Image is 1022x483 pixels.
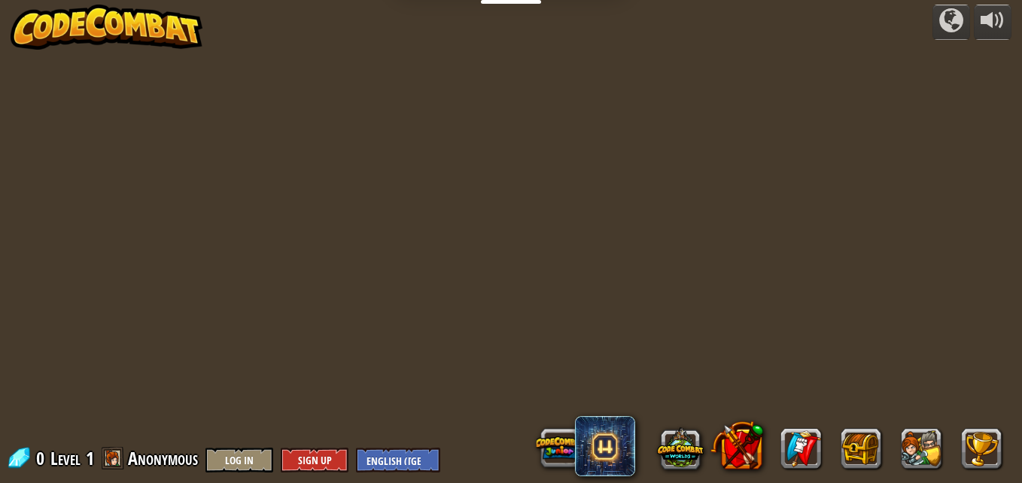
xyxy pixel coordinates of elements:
img: CodeCombat - Learn how to code by playing a game [11,5,203,50]
span: Anonymous [128,446,198,470]
button: Log In [205,448,273,472]
span: 0 [36,446,49,470]
span: Level [50,446,81,471]
button: Sign Up [281,448,348,472]
span: 1 [86,446,94,470]
button: Adjust volume [974,5,1011,40]
button: Campaigns [932,5,970,40]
